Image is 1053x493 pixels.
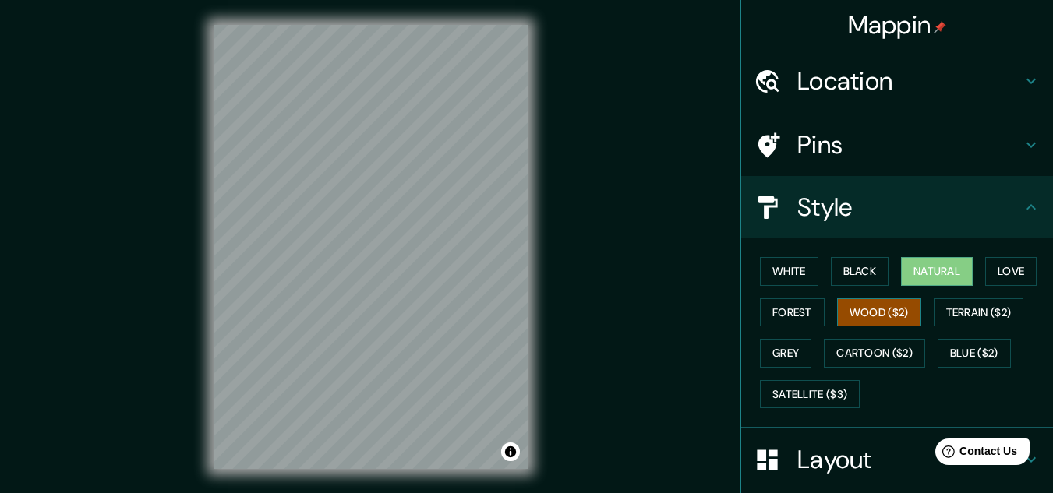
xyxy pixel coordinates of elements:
[797,444,1022,475] h4: Layout
[934,21,946,33] img: pin-icon.png
[501,442,520,461] button: Toggle attribution
[741,114,1053,176] div: Pins
[760,339,811,368] button: Grey
[797,65,1022,97] h4: Location
[741,428,1053,491] div: Layout
[901,257,973,286] button: Natural
[985,257,1037,286] button: Love
[760,298,825,327] button: Forest
[760,380,860,409] button: Satellite ($3)
[760,257,818,286] button: White
[934,298,1024,327] button: Terrain ($2)
[741,176,1053,238] div: Style
[741,50,1053,112] div: Location
[797,129,1022,160] h4: Pins
[837,298,921,327] button: Wood ($2)
[824,339,925,368] button: Cartoon ($2)
[214,25,528,469] canvas: Map
[831,257,889,286] button: Black
[938,339,1011,368] button: Blue ($2)
[914,432,1036,476] iframe: Help widget launcher
[848,9,947,40] h4: Mappin
[797,192,1022,223] h4: Style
